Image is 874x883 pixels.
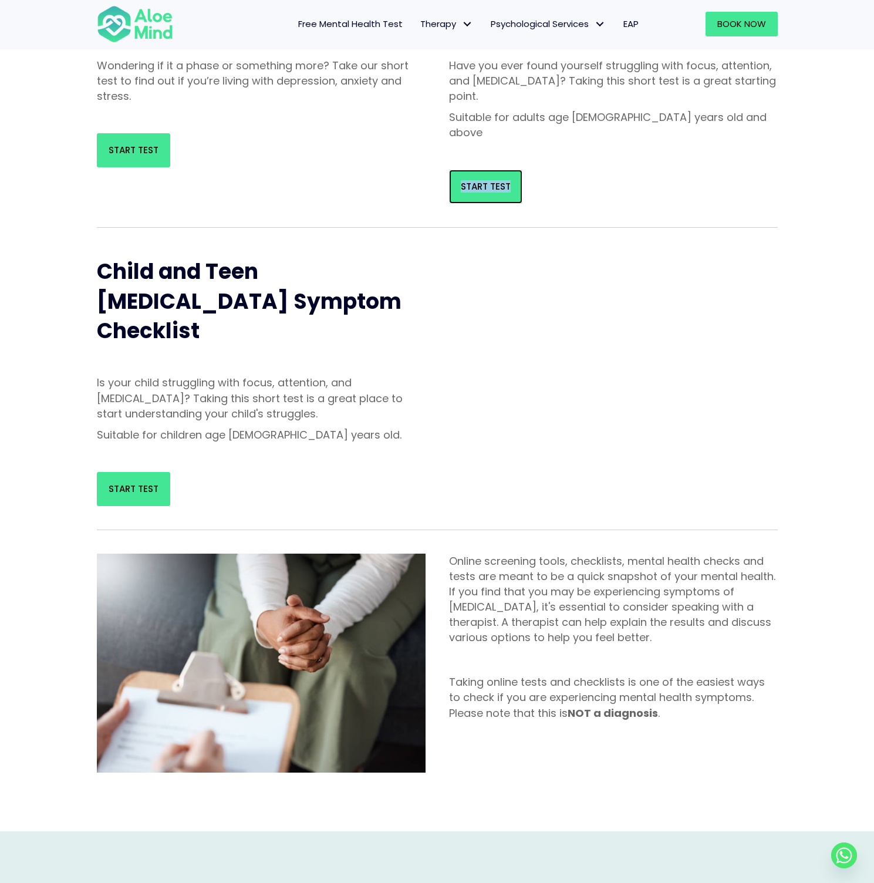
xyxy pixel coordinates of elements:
span: Start Test [109,144,158,156]
span: Therapy [420,18,473,30]
a: Whatsapp [831,842,857,868]
span: Psychological Services [491,18,606,30]
span: Start Test [461,180,511,193]
p: Suitable for adults age [DEMOGRAPHIC_DATA] years old and above [449,110,778,140]
a: TherapyTherapy: submenu [411,12,482,36]
a: Free Mental Health Test [289,12,411,36]
img: Mental health test free [97,554,426,773]
p: Online screening tools, checklists, mental health checks and tests are meant to be a quick snapsh... [449,554,778,646]
a: EAP [615,12,647,36]
p: Wondering if it a phase or something more? Take our short test to find out if you’re living with ... [97,58,426,104]
span: EAP [623,18,639,30]
span: Child and Teen [MEDICAL_DATA] Symptom Checklist [97,257,401,346]
a: Psychological ServicesPsychological Services: submenu [482,12,615,36]
span: Start Test [109,483,158,495]
p: Is your child struggling with focus, attention, and [MEDICAL_DATA]? Taking this short test is a g... [97,375,426,421]
nav: Menu [188,12,647,36]
span: Free Mental Health Test [298,18,403,30]
strong: NOT a diagnosis [568,706,658,720]
a: Start Test [449,170,522,204]
span: Therapy: submenu [459,16,476,33]
p: Suitable for children age [DEMOGRAPHIC_DATA] years old. [97,427,426,443]
a: Start Test [97,472,170,506]
img: Aloe mind Logo [97,5,173,43]
a: Start Test [97,133,170,167]
span: Book Now [717,18,766,30]
p: Taking online tests and checklists is one of the easiest ways to check if you are experiencing me... [449,675,778,720]
span: Psychological Services: submenu [592,16,609,33]
p: Have you ever found yourself struggling with focus, attention, and [MEDICAL_DATA]? Taking this sh... [449,58,778,104]
a: Book Now [706,12,778,36]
